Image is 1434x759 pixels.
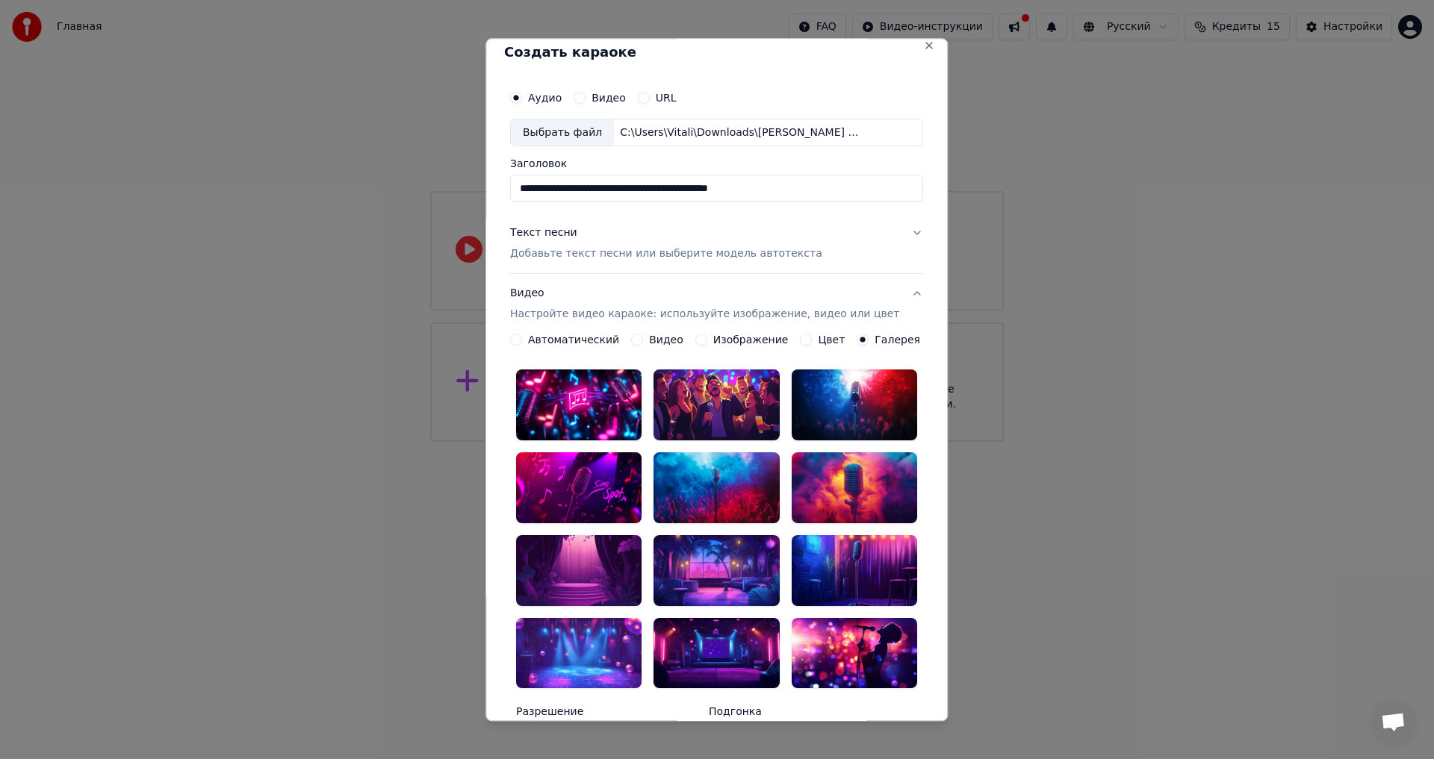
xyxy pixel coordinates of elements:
[510,287,899,322] div: Видео
[510,247,822,262] p: Добавьте текст песни или выберите модель автотекста
[614,125,868,140] div: C:\Users\Vitali\Downloads\[PERSON_NAME] feat. [PERSON_NAME] - Акварели.mp3
[709,707,858,717] label: Подгонка
[656,93,677,103] label: URL
[713,335,789,346] label: Изображение
[516,707,703,717] label: Разрешение
[528,335,619,346] label: Автоматический
[528,93,562,103] label: Аудио
[510,275,923,334] button: ВидеоНастройте видео караоке: используйте изображение, видео или цвет
[504,46,929,59] h2: Создать караоке
[819,335,845,346] label: Цвет
[510,307,899,322] p: Настройте видео караоке: используйте изображение, видео или цвет
[511,119,614,146] div: Выбрать файл
[875,335,921,346] label: Галерея
[510,214,923,274] button: Текст песниДобавьте текст песни или выберите модель автотекста
[649,335,683,346] label: Видео
[592,93,626,103] label: Видео
[510,226,577,241] div: Текст песни
[510,159,923,169] label: Заголовок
